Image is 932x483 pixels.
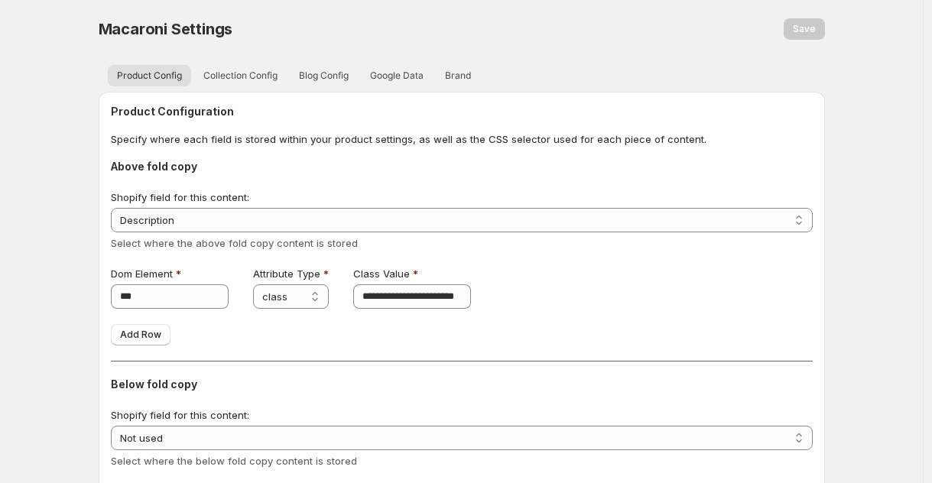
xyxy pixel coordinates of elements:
[111,409,249,421] span: Shopify field for this content:
[111,324,170,345] button: Add Row
[353,267,410,280] span: Class Value
[203,70,278,82] span: Collection Config
[111,455,357,467] span: Select where the below fold copy content is stored
[370,70,424,82] span: Google Data
[99,20,233,38] span: Macaroni Settings
[111,131,813,147] p: Specify where each field is stored within your product settings, as well as the CSS selector used...
[111,237,358,249] span: Select where the above fold copy content is stored
[299,70,349,82] span: Blog Config
[120,329,161,341] span: Add Row
[111,104,813,119] h2: Product Configuration
[111,191,249,203] span: Shopify field for this content:
[117,70,182,82] span: Product Config
[111,159,813,174] h3: Above fold copy
[111,377,813,392] h3: Below fold copy
[253,267,320,280] span: Attribute Type
[445,70,471,82] span: Brand
[111,267,173,280] span: Dom Element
